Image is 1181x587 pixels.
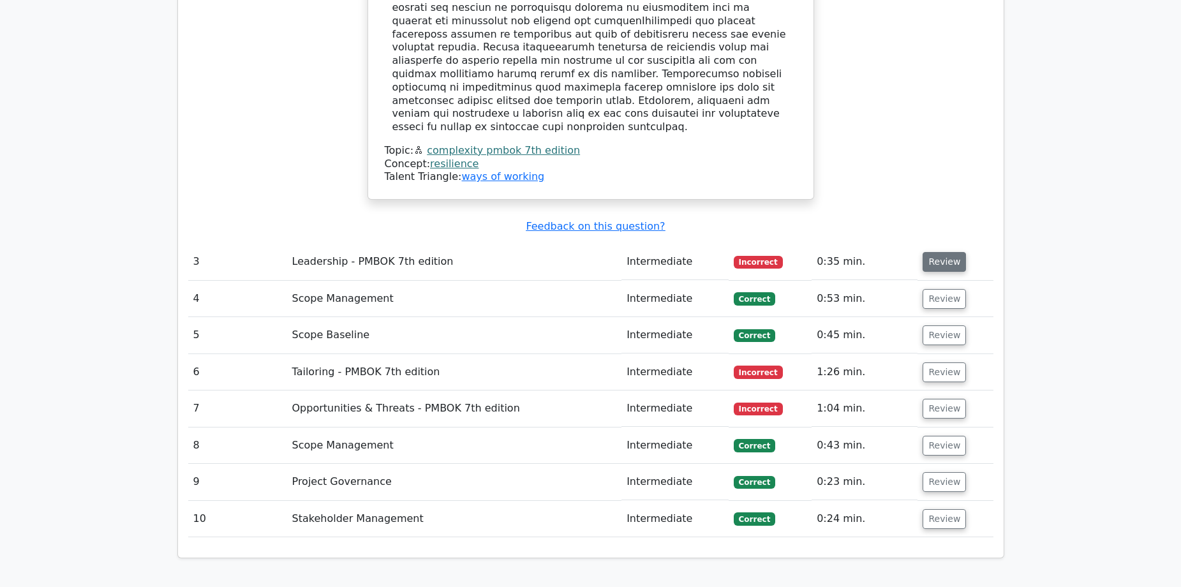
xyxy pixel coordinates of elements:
td: Scope Baseline [287,317,622,353]
td: 0:35 min. [812,244,917,280]
td: Intermediate [621,390,729,427]
td: Scope Management [287,427,622,464]
td: 9 [188,464,287,500]
div: Concept: [385,158,797,171]
td: Intermediate [621,501,729,537]
td: Intermediate [621,317,729,353]
button: Review [923,252,966,272]
td: 7 [188,390,287,427]
td: 3 [188,244,287,280]
button: Review [923,325,966,345]
td: Stakeholder Management [287,501,622,537]
td: 8 [188,427,287,464]
td: 10 [188,501,287,537]
a: Feedback on this question? [526,220,665,232]
td: Intermediate [621,464,729,500]
button: Review [923,509,966,529]
span: Incorrect [734,403,783,415]
button: Review [923,362,966,382]
td: 0:45 min. [812,317,917,353]
td: 0:53 min. [812,281,917,317]
td: 1:26 min. [812,354,917,390]
td: Opportunities & Threats - PMBOK 7th edition [287,390,622,427]
td: 5 [188,317,287,353]
button: Review [923,436,966,456]
button: Review [923,289,966,309]
button: Review [923,399,966,419]
a: resilience [430,158,479,170]
a: complexity pmbok 7th edition [427,144,580,156]
td: 6 [188,354,287,390]
td: 1:04 min. [812,390,917,427]
span: Correct [734,512,775,525]
span: Correct [734,476,775,489]
span: Correct [734,329,775,342]
td: Tailoring - PMBOK 7th edition [287,354,622,390]
td: Intermediate [621,427,729,464]
td: 4 [188,281,287,317]
td: Scope Management [287,281,622,317]
td: Leadership - PMBOK 7th edition [287,244,622,280]
span: Correct [734,292,775,305]
button: Review [923,472,966,492]
td: 0:23 min. [812,464,917,500]
span: Incorrect [734,256,783,269]
td: Intermediate [621,354,729,390]
a: ways of working [461,170,544,182]
span: Incorrect [734,366,783,378]
td: 0:43 min. [812,427,917,464]
td: Project Governance [287,464,622,500]
td: Intermediate [621,281,729,317]
td: Intermediate [621,244,729,280]
span: Correct [734,439,775,452]
div: Topic: [385,144,797,158]
td: 0:24 min. [812,501,917,537]
div: Talent Triangle: [385,144,797,184]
